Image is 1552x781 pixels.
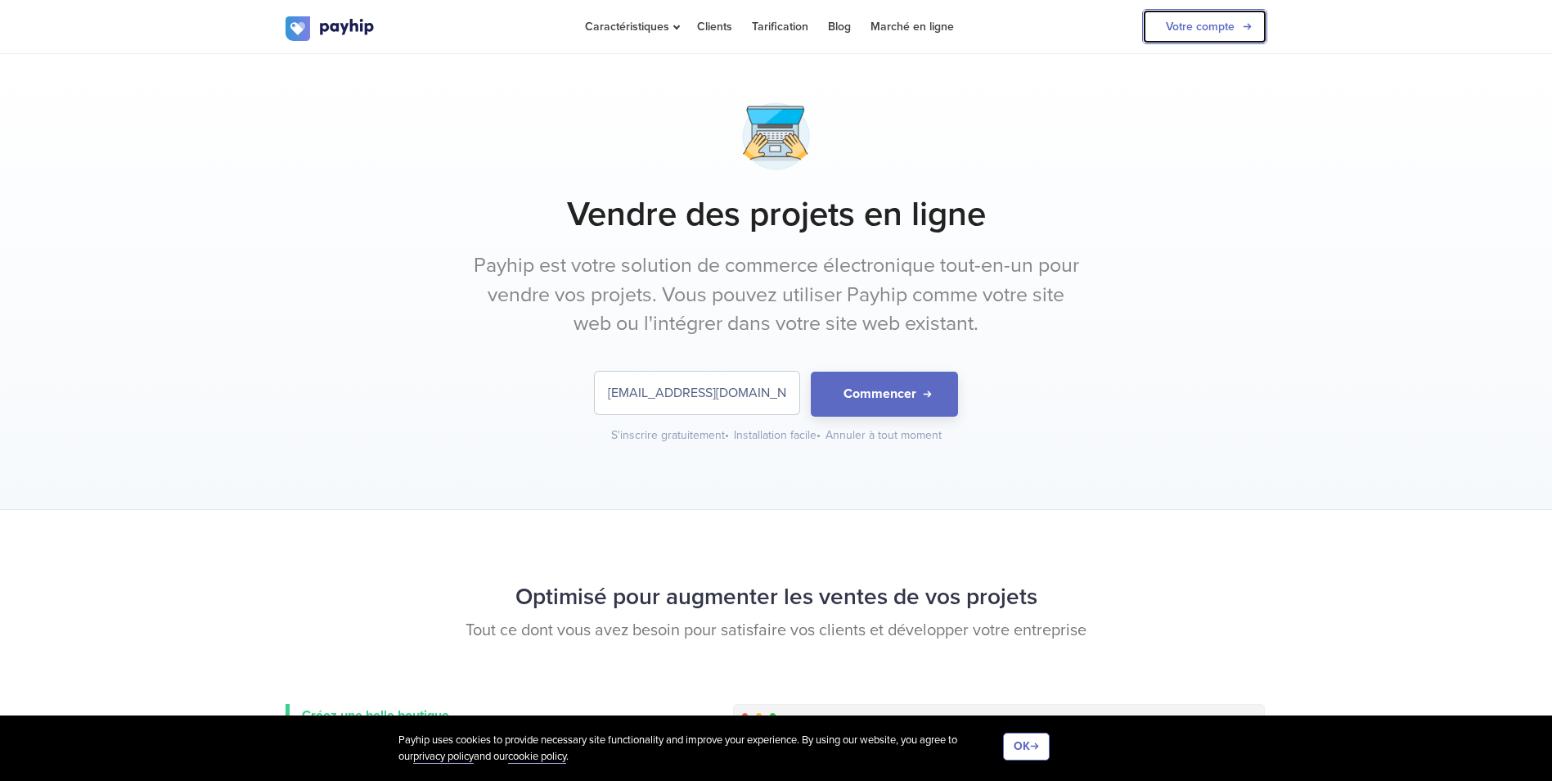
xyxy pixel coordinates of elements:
a: Votre compte [1142,9,1267,44]
div: Payhip uses cookies to provide necessary site functionality and improve your experience. By using... [398,733,1003,765]
p: Payhip est votre solution de commerce électronique tout-en-un pour vendre vos projets. Vous pouve... [470,251,1083,339]
h2: Optimisé pour augmenter les ventes de vos projets [286,576,1267,619]
div: S'inscrire gratuitement [611,427,731,444]
button: OK [1003,733,1050,761]
a: privacy policy [413,750,474,764]
img: logo.svg [286,16,376,41]
div: Installation facile [734,427,822,444]
a: Créez une belle boutique Les clients auront une superbe expérience, qu'ils soient sur mobile, tab... [286,704,613,770]
span: • [816,428,821,442]
span: Créez une belle boutique [302,707,449,724]
input: Saisissez votre adresse électronique [595,372,799,414]
a: cookie policy [508,750,566,764]
div: Annuler à tout moment [825,427,942,444]
p: Tout ce dont vous avez besoin pour satisfaire vos clients et développer votre entreprise [286,619,1267,643]
span: • [725,428,729,442]
button: Commencer [811,372,958,417]
h1: Vendre des projets en ligne [286,194,1267,235]
img: macbook-typing-2-hej2fsgvy3lux6ii1y2exr.png [735,95,817,178]
span: Caractéristiques [585,20,677,34]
